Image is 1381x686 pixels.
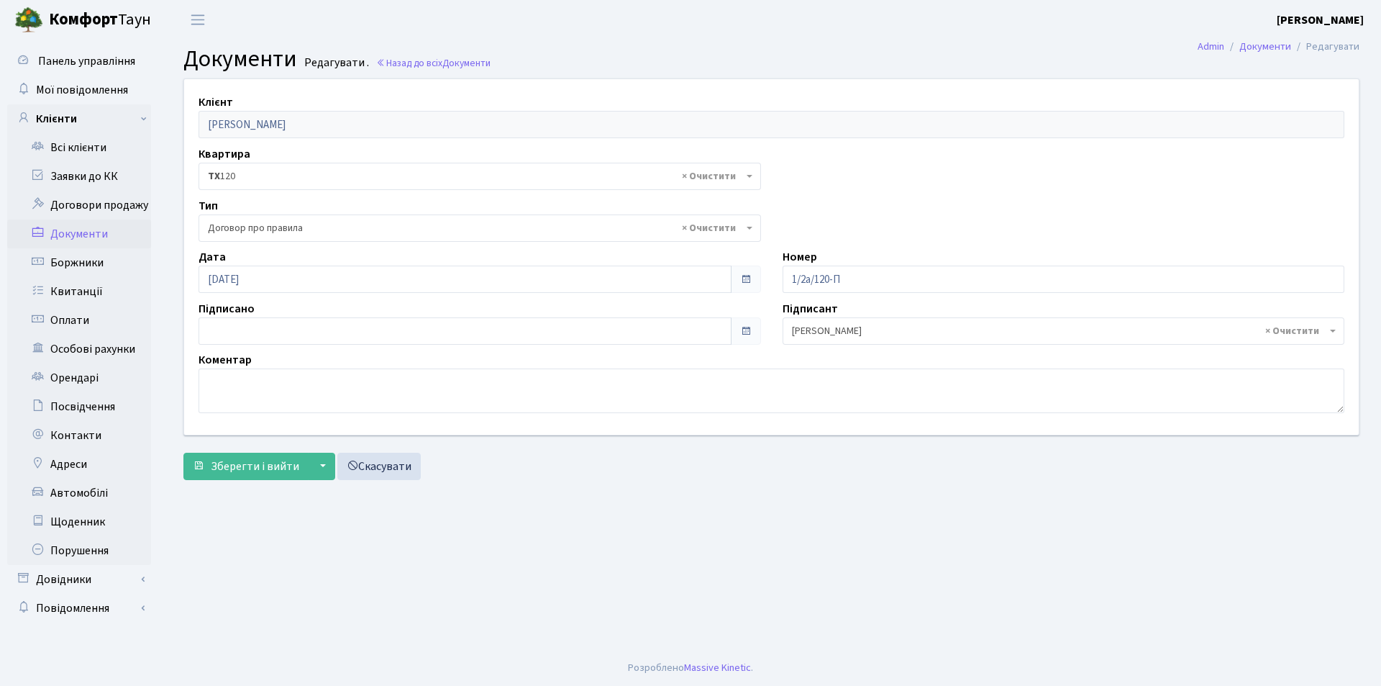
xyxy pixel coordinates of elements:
a: Мої повідомлення [7,76,151,104]
span: Котенко Клара Леонідівна [792,324,1327,338]
div: Розроблено . [628,660,753,676]
span: Документи [442,56,491,70]
span: Видалити всі елементи [682,169,736,184]
a: [PERSON_NAME] [1277,12,1364,29]
a: Порушення [7,536,151,565]
li: Редагувати [1291,39,1359,55]
a: Всі клієнти [7,133,151,162]
span: Договор про правила [199,215,761,242]
a: Клієнти [7,104,151,133]
a: Квитанції [7,277,151,306]
span: Таун [49,8,151,32]
label: Підписант [783,300,838,317]
label: Дата [199,248,226,266]
label: Тип [199,197,218,215]
a: Назад до всіхДокументи [376,56,491,70]
label: Коментар [199,351,252,369]
a: Скасувати [337,453,421,480]
label: Клієнт [199,94,233,111]
a: Щоденник [7,507,151,536]
a: Повідомлення [7,594,151,623]
span: Котенко Клара Леонідівна [783,317,1345,345]
a: Боржники [7,248,151,277]
span: Зберегти і вийти [211,459,299,474]
a: Панель управління [7,47,151,76]
span: Панель управління [38,53,135,69]
a: Договори продажу [7,191,151,220]
span: <b>ТХ</b>&nbsp;&nbsp;&nbsp;&nbsp;120 [208,169,743,184]
a: Довідники [7,565,151,594]
label: Квартира [199,145,250,163]
a: Контакти [7,421,151,450]
span: Видалити всі елементи [1265,324,1319,338]
small: Редагувати . [301,56,369,70]
a: Особові рахунки [7,335,151,364]
b: [PERSON_NAME] [1277,12,1364,28]
a: Посвідчення [7,392,151,421]
a: Admin [1198,39,1224,54]
button: Переключити навігацію [180,8,216,32]
span: <b>ТХ</b>&nbsp;&nbsp;&nbsp;&nbsp;120 [199,163,761,190]
img: logo.png [14,6,43,35]
nav: breadcrumb [1176,32,1381,62]
a: Massive Kinetic [684,660,751,675]
b: Комфорт [49,8,118,31]
label: Номер [783,248,817,266]
span: Мої повідомлення [36,82,128,98]
span: Документи [183,42,297,76]
a: Орендарі [7,364,151,392]
label: Підписано [199,300,255,317]
b: ТХ [208,169,220,184]
a: Оплати [7,306,151,335]
a: Документи [7,220,151,248]
a: Автомобілі [7,479,151,507]
span: Договор про правила [208,221,743,235]
button: Зберегти і вийти [183,453,309,480]
a: Заявки до КК [7,162,151,191]
a: Адреси [7,450,151,479]
a: Документи [1239,39,1291,54]
span: Видалити всі елементи [682,221,736,235]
